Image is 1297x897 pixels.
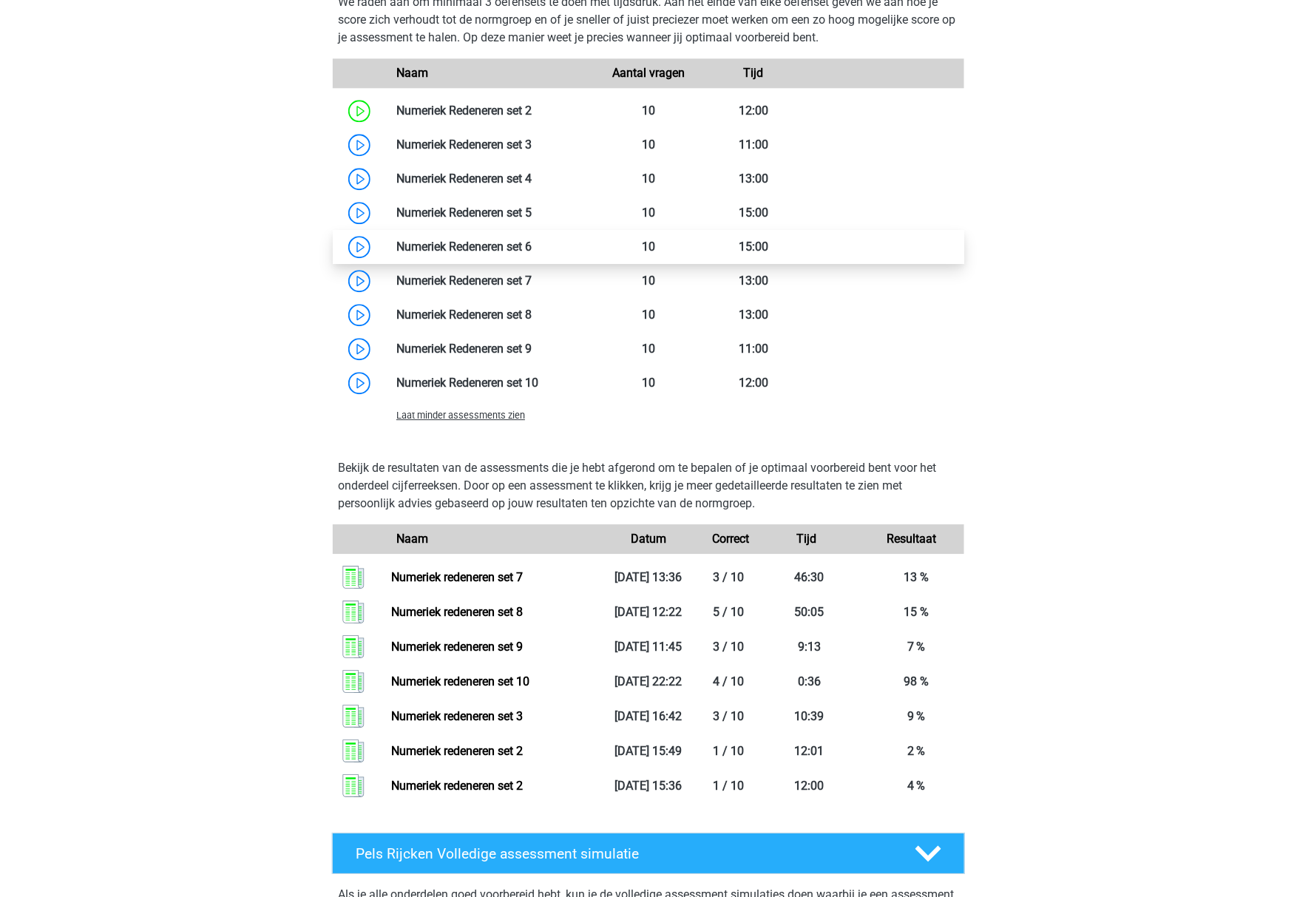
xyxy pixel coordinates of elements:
[596,530,701,548] div: Datum
[391,640,523,654] a: Numeriek redeneren set 9
[391,605,523,619] a: Numeriek redeneren set 8
[754,530,859,548] div: Tijd
[385,374,596,392] div: Numeriek Redeneren set 10
[385,102,596,120] div: Numeriek Redeneren set 2
[391,744,523,758] a: Numeriek redeneren set 2
[391,674,529,688] a: Numeriek redeneren set 10
[596,64,701,82] div: Aantal vragen
[391,570,523,584] a: Numeriek redeneren set 7
[385,64,596,82] div: Naam
[326,833,971,874] a: Pels Rijcken Volledige assessment simulatie
[356,845,891,862] h4: Pels Rijcken Volledige assessment simulatie
[385,238,596,256] div: Numeriek Redeneren set 6
[385,340,596,358] div: Numeriek Redeneren set 9
[385,530,596,548] div: Naam
[701,530,754,548] div: Correct
[391,709,523,723] a: Numeriek redeneren set 3
[385,136,596,154] div: Numeriek Redeneren set 3
[385,306,596,324] div: Numeriek Redeneren set 8
[338,459,959,512] p: Bekijk de resultaten van de assessments die je hebt afgerond om te bepalen of je optimaal voorber...
[385,204,596,222] div: Numeriek Redeneren set 5
[385,272,596,290] div: Numeriek Redeneren set 7
[385,170,596,188] div: Numeriek Redeneren set 4
[391,779,523,793] a: Numeriek redeneren set 2
[701,64,806,82] div: Tijd
[396,410,525,421] span: Laat minder assessments zien
[859,530,964,548] div: Resultaat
